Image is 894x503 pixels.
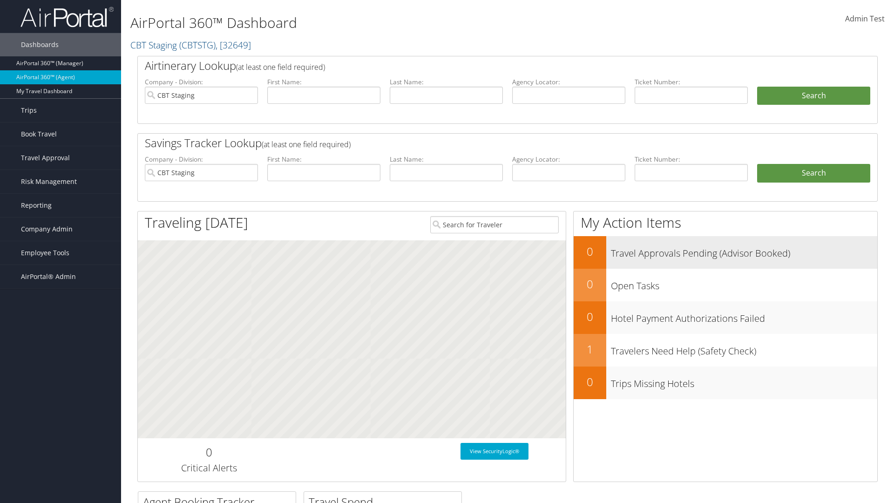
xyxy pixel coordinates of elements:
a: CBT Staging [130,39,251,51]
a: View SecurityLogic® [461,443,528,460]
h2: Airtinerary Lookup [145,58,809,74]
label: Last Name: [390,155,503,164]
button: Search [757,87,870,105]
span: , [ 32649 ] [216,39,251,51]
label: Ticket Number: [635,77,748,87]
h2: 0 [574,309,606,325]
a: 0Hotel Payment Authorizations Failed [574,301,877,334]
a: 1Travelers Need Help (Safety Check) [574,334,877,367]
label: Agency Locator: [512,77,625,87]
h3: Trips Missing Hotels [611,373,877,390]
span: Dashboards [21,33,59,56]
span: Risk Management [21,170,77,193]
h2: 1 [574,341,606,357]
label: First Name: [267,155,380,164]
span: (at least one field required) [262,139,351,150]
label: First Name: [267,77,380,87]
span: ( CBTSTG ) [179,39,216,51]
h2: 0 [574,276,606,292]
a: Search [757,164,870,183]
img: airportal-logo.png [20,6,114,28]
h2: 0 [574,374,606,390]
span: Travel Approval [21,146,70,170]
label: Company - Division: [145,155,258,164]
a: 0Travel Approvals Pending (Advisor Booked) [574,236,877,269]
input: search accounts [145,164,258,181]
a: 0Trips Missing Hotels [574,367,877,399]
h3: Travel Approvals Pending (Advisor Booked) [611,242,877,260]
input: Search for Traveler [430,216,559,233]
label: Ticket Number: [635,155,748,164]
h3: Open Tasks [611,275,877,292]
h2: Savings Tracker Lookup [145,135,809,151]
label: Agency Locator: [512,155,625,164]
h2: 0 [145,444,273,460]
span: Admin Test [845,14,885,24]
h1: Traveling [DATE] [145,213,248,232]
h3: Critical Alerts [145,462,273,475]
span: (at least one field required) [236,62,325,72]
label: Company - Division: [145,77,258,87]
span: Company Admin [21,218,73,241]
a: 0Open Tasks [574,269,877,301]
span: Trips [21,99,37,122]
span: AirPortal® Admin [21,265,76,288]
h1: AirPortal 360™ Dashboard [130,13,633,33]
h2: 0 [574,244,606,259]
label: Last Name: [390,77,503,87]
span: Book Travel [21,122,57,146]
span: Employee Tools [21,241,69,265]
h3: Travelers Need Help (Safety Check) [611,340,877,358]
span: Reporting [21,194,52,217]
h3: Hotel Payment Authorizations Failed [611,307,877,325]
h1: My Action Items [574,213,877,232]
a: Admin Test [845,5,885,34]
